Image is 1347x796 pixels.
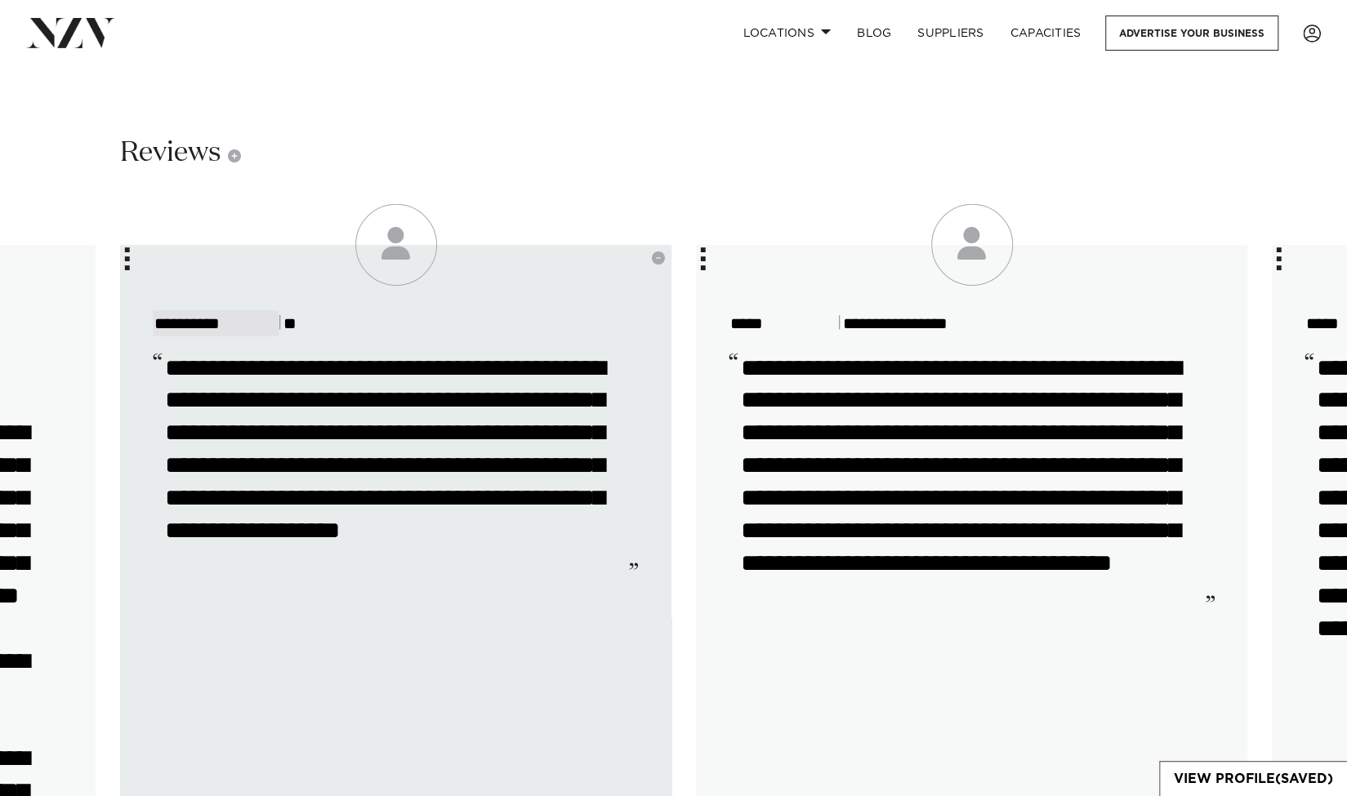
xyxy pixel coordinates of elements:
[1105,16,1278,51] a: Advertise your business
[153,310,639,336] cite: |
[729,16,844,51] a: Locations
[729,310,1215,336] cite: |
[997,16,1095,51] a: Capacities
[1160,762,1347,796] a: View Profile(Saved)
[844,16,904,51] a: BLOG
[904,16,997,51] a: SUPPLIERS
[1275,772,1333,785] span: (Saved)
[120,135,241,171] h2: Reviews
[26,18,115,47] img: nzv-logo.png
